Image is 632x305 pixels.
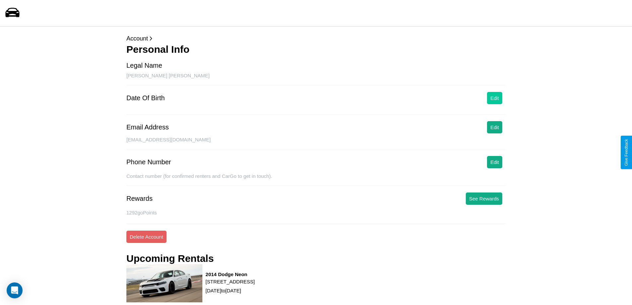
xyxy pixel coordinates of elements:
div: Email Address [126,123,169,131]
p: [DATE] to [DATE] [206,286,255,295]
img: rental [126,264,202,302]
div: Give Feedback [624,139,629,166]
button: See Rewards [466,192,502,205]
div: Date Of Birth [126,94,165,102]
p: 1292 goPoints [126,208,506,217]
div: Phone Number [126,158,171,166]
h3: Personal Info [126,44,506,55]
div: Legal Name [126,62,162,69]
button: Edit [487,121,502,133]
h3: 2014 Dodge Neon [206,271,255,277]
button: Edit [487,92,502,104]
div: [EMAIL_ADDRESS][DOMAIN_NAME] [126,137,506,149]
p: [STREET_ADDRESS] [206,277,255,286]
div: Open Intercom Messenger [7,282,23,298]
button: Delete Account [126,231,167,243]
div: Rewards [126,195,153,202]
div: [PERSON_NAME] [PERSON_NAME] [126,73,506,85]
h3: Upcoming Rentals [126,253,214,264]
div: Contact number (for confirmed renters and CarGo to get in touch). [126,173,506,186]
p: Account [126,33,506,44]
button: Edit [487,156,502,168]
